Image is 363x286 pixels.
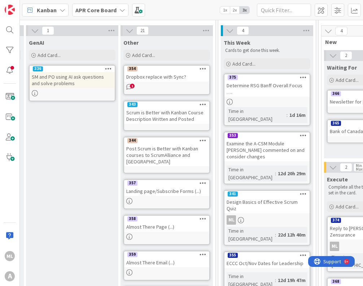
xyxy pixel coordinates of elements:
div: 354 [127,66,137,71]
div: 341Design Basics of Effective Scrum Quiz [224,191,310,213]
span: Add Card... [336,203,359,210]
span: 2 [340,51,352,60]
div: Design Basics of Effective Scrum Quiz [224,197,310,213]
div: ML [5,251,15,261]
div: 9+ [36,3,40,9]
div: Post Scrum is Better with Kanban courses to ScrumAlliance and [GEOGRAPHIC_DATA] [124,144,209,166]
div: 353Examine the A-CSM Module [PERSON_NAME] commented on and consider changes [224,132,310,161]
span: GenAI [29,39,44,46]
div: ECCC Oct/Nov Dates for Leadership [224,259,310,268]
div: 359 [124,251,209,258]
div: Almost There Page (...) [124,222,209,232]
div: 355ECCC Oct/Nov Dates for Leadership [224,252,310,268]
div: 358Almost There Page (...) [124,216,209,232]
b: APR Core Board [75,6,117,14]
span: : [275,170,276,177]
div: 355 [228,253,238,258]
p: Cards to get done this week. [225,48,309,53]
div: 358 [124,216,209,222]
span: Waiting For [327,64,357,71]
div: Examine the A-CSM Module [PERSON_NAME] commented on and consider changes [224,139,310,161]
div: 358 [127,216,137,221]
span: 3x [240,6,249,14]
div: Time in [GEOGRAPHIC_DATA] [227,227,275,243]
div: 343Scrum is Better with Kanban Course Description Written and Posted [124,101,209,124]
div: 12d 19h 47m [276,276,307,284]
img: Visit kanbanzone.com [5,5,15,15]
div: ML [330,242,339,251]
div: 354Dropbox replace with Sync? [124,66,209,82]
div: Almost There Email (...) [124,258,209,267]
div: 368 [331,279,341,284]
span: : [287,111,288,119]
span: Execute [327,176,348,183]
input: Quick Filter... [257,4,311,17]
div: SM and PO using AI ask questions and solve problems [30,72,115,88]
div: 357 [127,181,137,186]
span: 2x [230,6,240,14]
span: Other [123,39,139,46]
div: 353 [224,132,310,139]
span: 4 [237,26,249,35]
div: 375 [228,75,238,80]
div: ML [224,215,310,225]
div: Time in [GEOGRAPHIC_DATA] [227,166,275,181]
div: 359 [127,252,137,257]
div: 357 [124,180,209,186]
div: 354 [124,66,209,72]
span: 1 [42,26,54,35]
span: This Week [224,39,250,46]
div: 344 [127,138,137,143]
div: Landing page/Subscribe Forms (...) [124,186,209,196]
div: 353 [228,133,238,138]
span: Add Card... [132,52,155,58]
div: 12d 20h 29m [276,170,307,177]
div: 343 [127,102,137,107]
span: : [275,276,276,284]
span: : [275,231,276,239]
div: 357Landing page/Subscribe Forms (...) [124,180,209,196]
div: 341 [224,191,310,197]
div: Scrum is Better with Kanban Course Description Written and Posted [124,108,209,124]
div: 343 [124,101,209,108]
div: 341 [228,192,238,197]
div: 366 [331,91,341,96]
div: 375Determine RSG Banff Overall Focus …. [224,74,310,97]
div: 22d 12h 40m [276,231,307,239]
div: ML [227,215,236,225]
div: 359Almost There Email (...) [124,251,209,267]
div: 336 [30,66,115,72]
div: Time in [GEOGRAPHIC_DATA] [227,107,287,123]
div: 1d 16m [288,111,307,119]
span: 21 [136,26,149,35]
span: Add Card... [38,52,61,58]
span: Support [15,1,33,10]
div: 336 [33,66,43,71]
div: 374 [331,218,341,223]
div: 375 [224,74,310,81]
div: 344 [124,137,209,144]
span: 2 [340,163,352,172]
div: 336SM and PO using AI ask questions and solve problems [30,66,115,88]
div: 365 [331,121,341,126]
span: Add Card... [232,61,255,67]
span: Kanban [37,6,57,14]
div: A [5,271,15,281]
span: 1x [220,6,230,14]
div: Dropbox replace with Sync? [124,72,209,82]
span: Add Card... [336,77,359,83]
span: 1 [130,84,135,88]
div: 344Post Scrum is Better with Kanban courses to ScrumAlliance and [GEOGRAPHIC_DATA] [124,137,209,166]
div: Determine RSG Banff Overall Focus …. [224,81,310,97]
span: 4 [335,27,347,35]
div: 355 [224,252,310,259]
